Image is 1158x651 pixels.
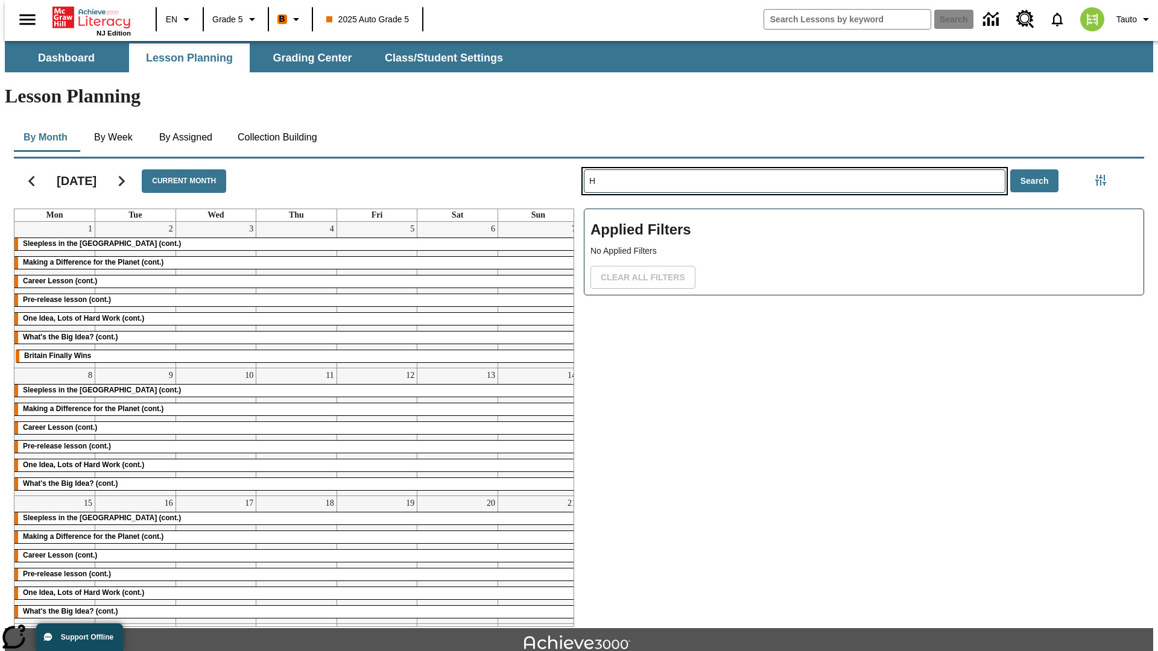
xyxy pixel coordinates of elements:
[23,442,111,450] span: Pre-release lesson (cont.)
[369,209,385,221] a: Friday
[484,496,498,511] a: September 20, 2025
[569,222,578,236] a: September 7, 2025
[14,313,578,325] div: One Idea, Lots of Hard Work (cont.)
[36,623,123,651] button: Support Offline
[498,222,578,368] td: September 7, 2025
[14,606,578,618] div: What's the Big Idea? (cont.)
[23,314,144,322] span: One Idea, Lots of Hard Work (cont.)
[205,209,226,221] a: Wednesday
[14,495,95,623] td: September 15, 2025
[23,239,181,248] span: Sleepless in the Animal Kingdom (cont.)
[23,551,97,559] span: Career Lesson (cont.)
[976,3,1009,36] a: Data Center
[417,222,498,368] td: September 6, 2025
[337,368,417,495] td: September 12, 2025
[86,368,95,383] a: September 8, 2025
[166,222,176,236] a: September 2, 2025
[95,222,176,368] td: September 2, 2025
[242,496,256,511] a: September 17, 2025
[1042,4,1073,35] a: Notifications
[126,209,144,221] a: Tuesday
[498,495,578,623] td: September 21, 2025
[14,459,578,471] div: One Idea, Lots of Hard Work (cont.)
[574,154,1144,627] div: Search
[256,222,337,368] td: September 4, 2025
[166,368,176,383] a: September 9, 2025
[176,368,256,495] td: September 10, 2025
[273,8,308,30] button: Boost Class color is orange. Change class color
[150,123,222,152] button: By Assigned
[23,532,163,541] span: Making a Difference for the Planet (cont.)
[323,624,337,638] a: September 25, 2025
[23,404,163,413] span: Making a Difference for the Planet (cont.)
[286,209,306,221] a: Thursday
[14,587,578,599] div: One Idea, Lots of Hard Work (cont.)
[14,368,95,495] td: September 8, 2025
[86,222,95,236] a: September 1, 2025
[417,495,498,623] td: September 20, 2025
[16,166,47,197] button: Previous
[5,43,514,72] div: SubNavbar
[10,2,45,37] button: Open side menu
[252,43,373,72] button: Grading Center
[14,531,578,543] div: Making a Difference for the Planet (cont.)
[565,496,578,511] a: September 21, 2025
[81,496,95,511] a: September 15, 2025
[23,570,111,578] span: Pre-release lesson (cont.)
[484,624,498,638] a: September 27, 2025
[95,368,176,495] td: September 9, 2025
[764,10,931,29] input: search field
[408,222,417,236] a: September 5, 2025
[1112,8,1158,30] button: Profile/Settings
[4,154,574,627] div: Calendar
[1089,168,1113,192] button: Filters Side menu
[23,461,144,469] span: One Idea, Lots of Hard Work (cont.)
[1073,4,1112,35] button: Select a new avatar
[529,209,548,221] a: Sunday
[1080,7,1104,31] img: avatar image
[14,385,578,397] div: Sleepless in the Animal Kingdom (cont.)
[212,13,243,26] span: Grade 5
[584,170,1005,192] input: Search Lessons By Keyword
[5,85,1153,107] h1: Lesson Planning
[14,403,578,415] div: Making a Difference for the Planet (cont.)
[24,351,91,360] span: Britain Finally Wins
[375,43,513,72] button: Class/Student Settings
[403,368,417,383] a: September 12, 2025
[403,624,417,638] a: September 26, 2025
[176,495,256,623] td: September 17, 2025
[23,479,118,488] span: What's the Big Idea? (cont.)
[403,496,417,511] a: September 19, 2025
[14,512,578,524] div: Sleepless in the Animal Kingdom (cont.)
[14,275,578,288] div: Career Lesson (cont.)
[498,368,578,495] td: September 14, 2025
[23,514,181,522] span: Sleepless in the Animal Kingdom (cont.)
[565,624,578,638] a: September 28, 2025
[323,368,336,383] a: September 11, 2025
[14,568,578,580] div: Pre-release lesson (cont.)
[327,222,337,236] a: September 4, 2025
[489,222,498,236] a: September 6, 2025
[14,441,578,453] div: Pre-release lesson (cont.)
[142,169,226,193] button: Current Month
[23,333,118,341] span: What's the Big Idea? (cont.)
[5,41,1153,72] div: SubNavbar
[96,30,131,37] span: NJ Edition
[160,8,199,30] button: Language: EN, Select a language
[584,209,1144,295] div: Applied Filters
[247,222,256,236] a: September 3, 2025
[273,51,352,65] span: Grading Center
[484,368,498,383] a: September 13, 2025
[417,368,498,495] td: September 13, 2025
[38,51,95,65] span: Dashboard
[14,238,578,250] div: Sleepless in the Animal Kingdom (cont.)
[1009,3,1042,36] a: Resource Center, Will open in new tab
[23,277,97,285] span: Career Lesson (cont.)
[14,422,578,434] div: Career Lesson (cont.)
[23,386,181,394] span: Sleepless in the Animal Kingdom (cont.)
[44,209,66,221] a: Monday
[23,607,118,615] span: What's the Big Idea? (cont.)
[14,123,77,152] button: By Month
[256,368,337,495] td: September 11, 2025
[23,295,111,304] span: Pre-release lesson (cont.)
